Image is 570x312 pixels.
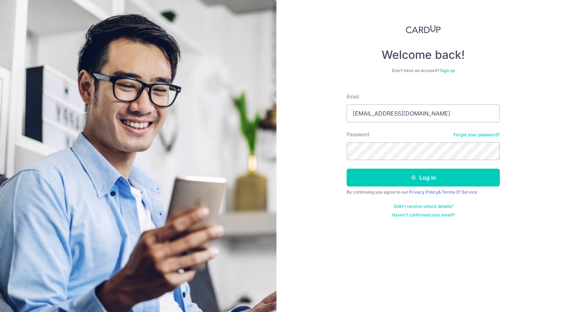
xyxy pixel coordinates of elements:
label: Password [347,131,369,138]
img: CardUp Logo [406,25,441,34]
a: Privacy Policy [409,189,438,195]
label: Email [347,93,359,100]
input: Enter your Email [347,104,500,122]
a: Haven't confirmed your email? [392,212,455,218]
button: Log in [347,169,500,186]
a: Forgot your password? [454,132,500,138]
h4: Welcome back! [347,48,500,62]
a: Sign up [440,68,455,73]
div: By continuing you agree to our & [347,189,500,195]
a: Terms Of Service [442,189,477,195]
div: Don’t have an account? [347,68,500,73]
a: Didn't receive unlock details? [394,204,453,209]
